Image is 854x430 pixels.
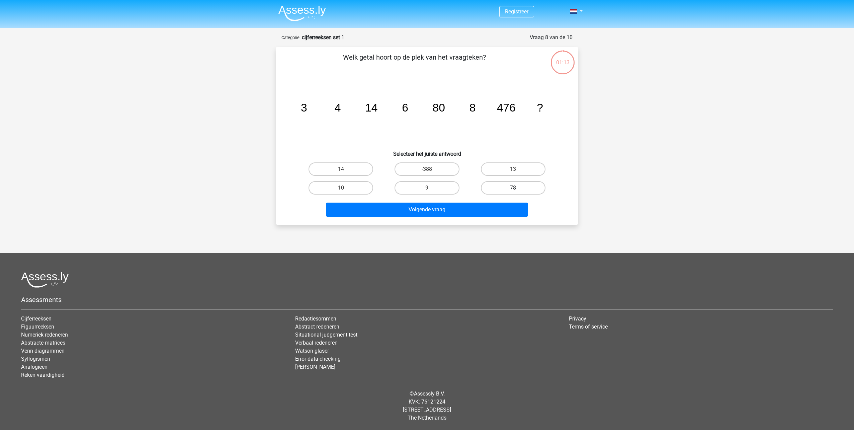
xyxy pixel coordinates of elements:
[505,8,528,15] a: Registreer
[326,203,528,217] button: Volgende vraag
[287,145,567,157] h6: Selecteer het juiste antwoord
[21,340,65,346] a: Abstracte matrices
[295,340,338,346] a: Verbaal redeneren
[569,315,586,322] a: Privacy
[21,348,65,354] a: Venn diagrammen
[497,101,516,114] tspan: 476
[21,332,68,338] a: Numeriek redeneren
[301,101,307,114] tspan: 3
[21,315,52,322] a: Cijferreeksen
[21,364,48,370] a: Analogieen
[309,181,373,195] label: 10
[295,364,335,370] a: [PERSON_NAME]
[550,50,575,67] div: 01:13
[21,324,54,330] a: Figuurreeksen
[414,390,445,397] a: Assessly B.V.
[302,34,344,41] strong: cijferreeksen set 1
[309,162,373,176] label: 14
[481,162,545,176] label: 13
[21,356,50,362] a: Syllogismen
[335,101,341,114] tspan: 4
[365,101,377,114] tspan: 14
[395,162,459,176] label: -388
[295,348,329,354] a: Watson glaser
[281,35,301,40] small: Categorie:
[295,315,336,322] a: Redactiesommen
[295,356,341,362] a: Error data checking
[402,101,408,114] tspan: 6
[295,332,357,338] a: Situational judgement test
[16,384,838,427] div: © KVK: 76121224 [STREET_ADDRESS] The Netherlands
[395,181,459,195] label: 9
[433,101,445,114] tspan: 80
[287,52,542,72] p: Welk getal hoort op de plek van het vraagteken?
[530,33,573,42] div: Vraag 8 van de 10
[481,181,545,195] label: 78
[278,5,326,21] img: Assessly
[569,324,608,330] a: Terms of service
[469,101,476,114] tspan: 8
[21,372,65,378] a: Reken vaardigheid
[21,272,69,288] img: Assessly logo
[295,324,339,330] a: Abstract redeneren
[21,296,833,304] h5: Assessments
[537,101,543,114] tspan: ?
